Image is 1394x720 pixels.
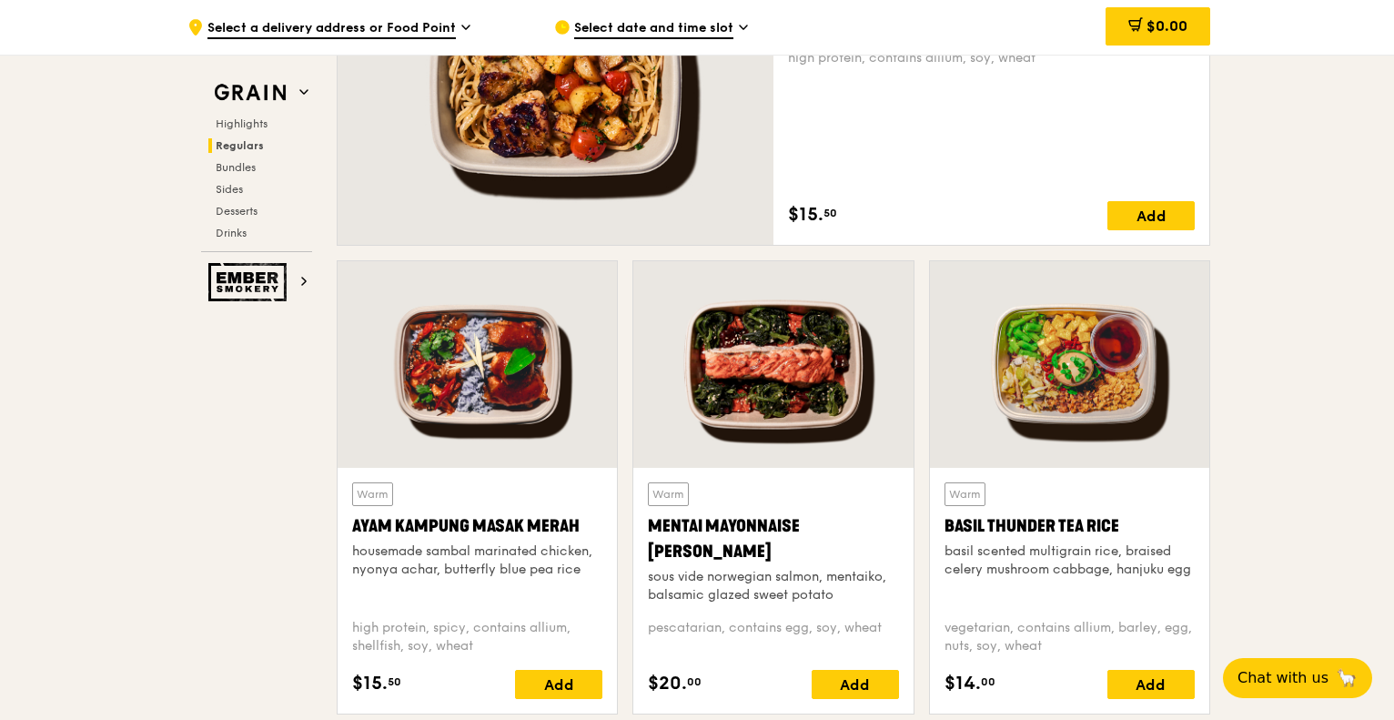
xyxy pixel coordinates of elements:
span: $15. [352,670,388,697]
div: Warm [944,482,985,506]
span: Sides [216,183,243,196]
span: Bundles [216,161,256,174]
span: 🦙 [1336,667,1358,689]
span: Desserts [216,205,258,218]
div: Mentai Mayonnaise [PERSON_NAME] [648,513,898,564]
div: Add [1107,201,1195,230]
span: $20. [648,670,687,697]
div: Warm [352,482,393,506]
span: Select date and time slot [574,19,733,39]
div: Basil Thunder Tea Rice [944,513,1195,539]
span: Select a delivery address or Food Point [207,19,456,39]
img: Ember Smokery web logo [208,263,292,301]
span: 50 [388,674,401,689]
span: 00 [687,674,702,689]
div: housemade sambal marinated chicken, nyonya achar, butterfly blue pea rice [352,543,602,579]
span: Drinks [216,227,247,239]
div: Add [515,670,602,699]
span: Regulars [216,139,264,152]
span: Chat with us [1237,667,1328,689]
div: basil scented multigrain rice, braised celery mushroom cabbage, hanjuku egg [944,543,1195,579]
div: pescatarian, contains egg, soy, wheat [648,619,898,655]
span: 00 [981,674,995,689]
div: Ayam Kampung Masak Merah [352,513,602,539]
div: high protein, contains allium, soy, wheat [788,49,1195,67]
img: Grain web logo [208,76,292,109]
div: vegetarian, contains allium, barley, egg, nuts, soy, wheat [944,619,1195,655]
button: Chat with us🦙 [1223,658,1372,698]
div: Warm [648,482,689,506]
div: sous vide norwegian salmon, mentaiko, balsamic glazed sweet potato [648,568,898,604]
span: Highlights [216,117,268,130]
div: high protein, spicy, contains allium, shellfish, soy, wheat [352,619,602,655]
span: $14. [944,670,981,697]
div: Add [1107,670,1195,699]
span: $0.00 [1147,17,1187,35]
span: $15. [788,201,823,228]
div: Add [812,670,899,699]
span: 50 [823,206,837,220]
